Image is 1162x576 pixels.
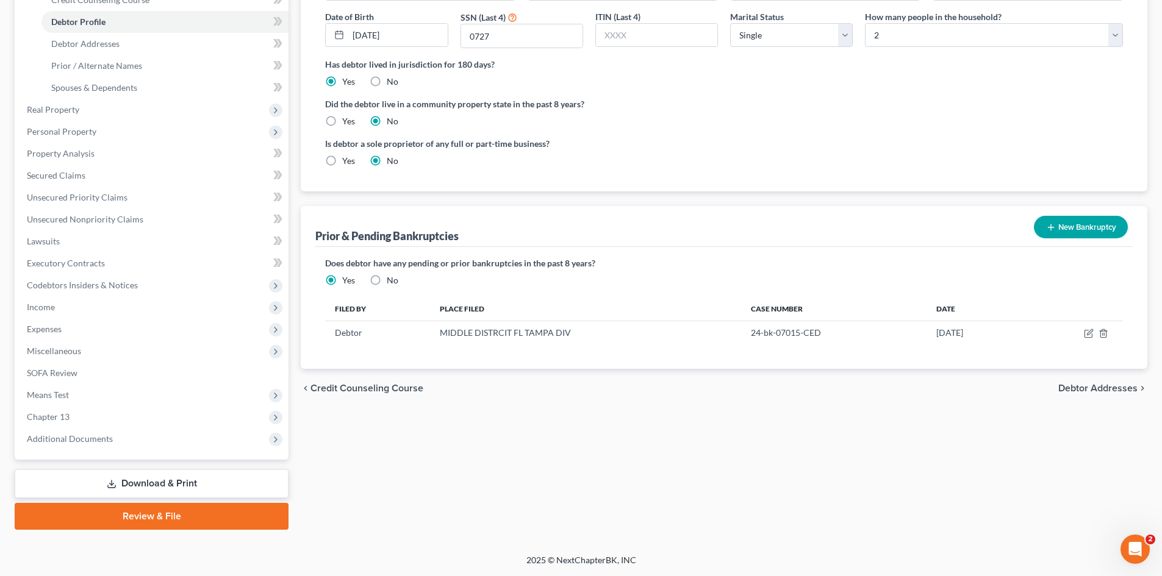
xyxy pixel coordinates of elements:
[41,11,289,33] a: Debtor Profile
[1121,535,1150,564] iframe: Intercom live chat
[387,274,398,286] label: No
[1058,383,1147,393] button: Debtor Addresses chevron_right
[595,10,640,23] label: ITIN (Last 4)
[27,346,81,356] span: Miscellaneous
[27,302,55,312] span: Income
[342,155,355,167] label: Yes
[17,165,289,187] a: Secured Claims
[51,60,142,71] span: Prior / Alternate Names
[301,383,423,393] button: chevron_left Credit Counseling Course
[310,383,423,393] span: Credit Counseling Course
[17,230,289,252] a: Lawsuits
[1138,383,1147,393] i: chevron_right
[1058,383,1138,393] span: Debtor Addresses
[51,16,106,27] span: Debtor Profile
[741,321,927,344] td: 24-bk-07015-CED
[325,98,1123,110] label: Did the debtor live in a community property state in the past 8 years?
[1146,535,1155,544] span: 2
[27,126,96,137] span: Personal Property
[27,433,113,444] span: Additional Documents
[342,76,355,88] label: Yes
[730,10,784,23] label: Marital Status
[234,554,929,576] div: 2025 © NextChapterBK, INC
[387,76,398,88] label: No
[27,192,127,202] span: Unsecured Priority Claims
[27,368,77,378] span: SOFA Review
[348,24,447,47] input: MM/DD/YYYY
[596,24,717,47] input: XXXX
[27,280,138,290] span: Codebtors Insiders & Notices
[325,296,429,321] th: Filed By
[741,296,927,321] th: Case Number
[17,208,289,230] a: Unsecured Nonpriority Claims
[27,170,85,180] span: Secured Claims
[301,383,310,393] i: chevron_left
[27,104,79,115] span: Real Property
[325,137,718,150] label: Is debtor a sole proprietor of any full or part-time business?
[27,148,95,158] span: Property Analysis
[27,324,62,334] span: Expenses
[27,389,69,400] span: Means Test
[41,55,289,77] a: Prior / Alternate Names
[387,115,398,127] label: No
[865,10,1002,23] label: How many people in the household?
[17,143,289,165] a: Property Analysis
[430,321,741,344] td: MIDDLE DISTRCIT FL TAMPA DIV
[342,115,355,127] label: Yes
[430,296,741,321] th: Place Filed
[387,155,398,167] label: No
[27,236,60,246] span: Lawsuits
[325,58,1123,71] label: Has debtor lived in jurisdiction for 180 days?
[27,214,143,224] span: Unsecured Nonpriority Claims
[315,229,459,243] div: Prior & Pending Bankruptcies
[342,274,355,286] label: Yes
[461,11,506,24] label: SSN (Last 4)
[927,296,1022,321] th: Date
[15,503,289,530] a: Review & File
[325,10,374,23] label: Date of Birth
[17,362,289,384] a: SOFA Review
[41,77,289,99] a: Spouses & Dependents
[51,38,120,49] span: Debtor Addresses
[325,321,429,344] td: Debtor
[461,24,583,48] input: XXXX
[17,252,289,274] a: Executory Contracts
[325,257,1123,269] label: Does debtor have any pending or prior bankruptcies in the past 8 years?
[927,321,1022,344] td: [DATE]
[27,411,70,422] span: Chapter 13
[51,82,137,93] span: Spouses & Dependents
[1034,216,1128,238] button: New Bankruptcy
[15,469,289,498] a: Download & Print
[41,33,289,55] a: Debtor Addresses
[17,187,289,208] a: Unsecured Priority Claims
[27,258,105,268] span: Executory Contracts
